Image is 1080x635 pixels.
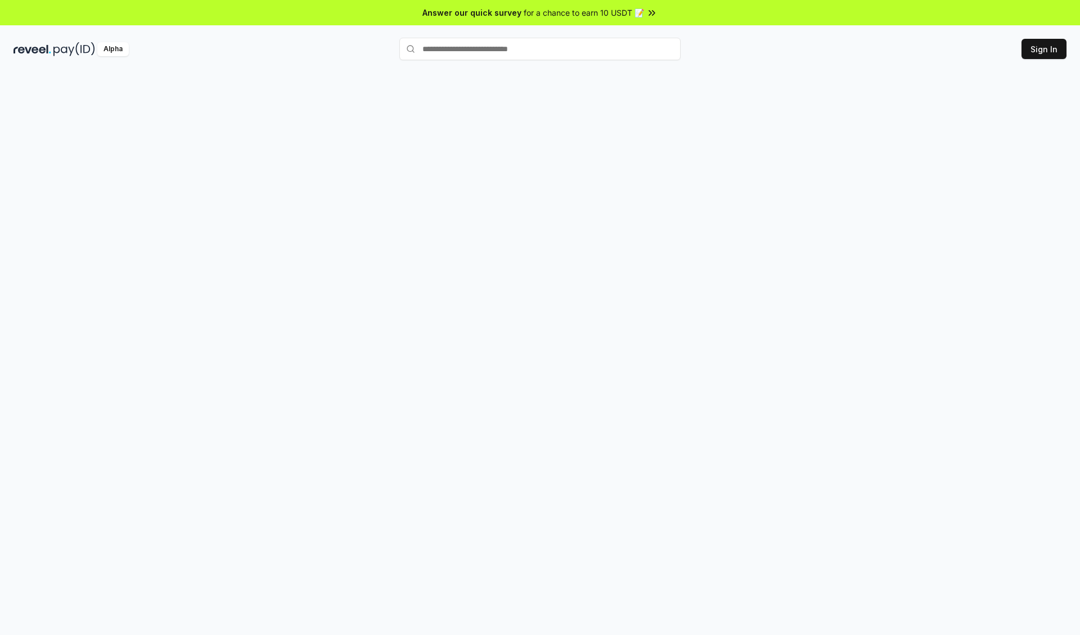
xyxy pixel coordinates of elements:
img: reveel_dark [13,42,51,56]
span: for a chance to earn 10 USDT 📝 [524,7,644,19]
div: Alpha [97,42,129,56]
span: Answer our quick survey [422,7,521,19]
button: Sign In [1021,39,1066,59]
img: pay_id [53,42,95,56]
